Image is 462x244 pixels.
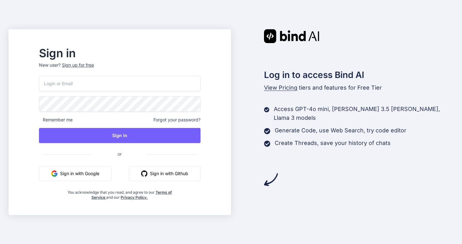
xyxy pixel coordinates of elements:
span: or [92,146,147,162]
p: tiers and features for Free Tier [264,83,454,92]
div: You acknowledge that you read, and agree to our and our [66,186,173,200]
h2: Log in to access Bind AI [264,68,454,81]
img: google [51,170,58,177]
p: Access GPT-4o mini, [PERSON_NAME] 3.5 [PERSON_NAME], Llama 3 models [274,105,454,122]
button: Sign in with Google [39,166,112,181]
span: Remember me [39,117,73,123]
span: View Pricing [264,84,297,91]
button: Sign in with Github [129,166,201,181]
p: Generate Code, use Web Search, try code editor [275,126,406,135]
img: Bind AI logo [264,29,319,43]
img: github [141,170,147,177]
input: Login or Email [39,76,201,91]
a: Terms of Service [91,190,172,200]
p: Create Threads, save your history of chats [275,139,391,147]
div: Sign up for free [62,62,94,68]
a: Privacy Policy. [121,195,148,200]
h2: Sign in [39,48,201,58]
button: Sign In [39,128,201,143]
p: New user? [39,62,201,76]
span: Forgot your password? [153,117,201,123]
img: arrow [264,173,278,186]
